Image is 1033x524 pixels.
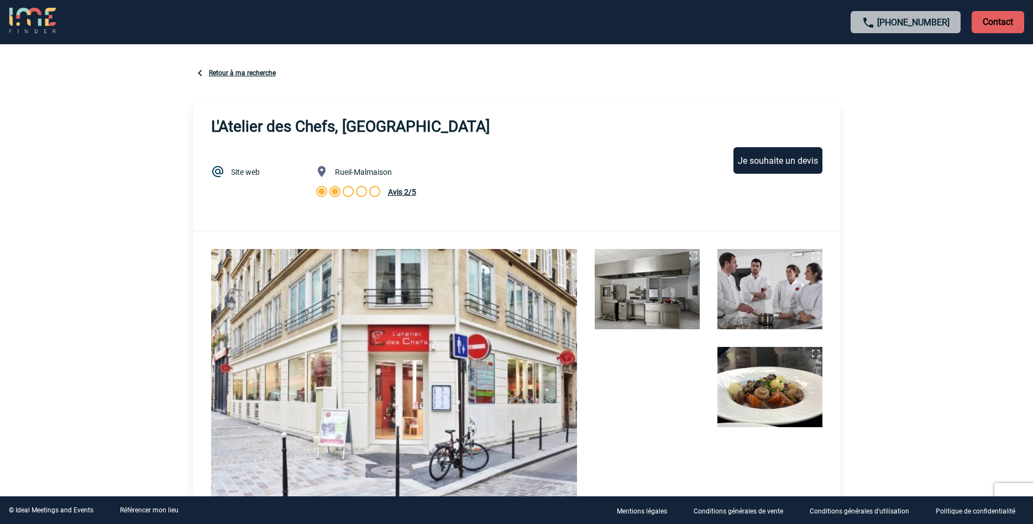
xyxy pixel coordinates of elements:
[972,11,1024,33] p: Contact
[120,506,179,514] a: Référencer mon lieu
[936,507,1015,515] p: Politique de confidentialité
[810,507,909,515] p: Conditions générales d'utilisation
[694,507,783,515] p: Conditions générales de vente
[617,507,667,515] p: Mentions légales
[685,505,801,516] a: Conditions générales de vente
[231,168,260,177] a: Site web
[733,147,822,174] div: Je souhaite un devis
[608,505,685,516] a: Mentions légales
[388,188,416,196] span: Avis 2/5
[862,16,875,29] img: call-24-px.png
[335,168,392,177] span: Rueil-Malmaison
[801,505,927,516] a: Conditions générales d'utilisation
[209,69,276,77] a: Retour à ma recherche
[927,505,1033,516] a: Politique de confidentialité
[877,17,950,28] a: [PHONE_NUMBER]
[9,506,93,514] div: © Ideal Meetings and Events
[211,117,490,136] h3: L'Atelier des Chefs, [GEOGRAPHIC_DATA]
